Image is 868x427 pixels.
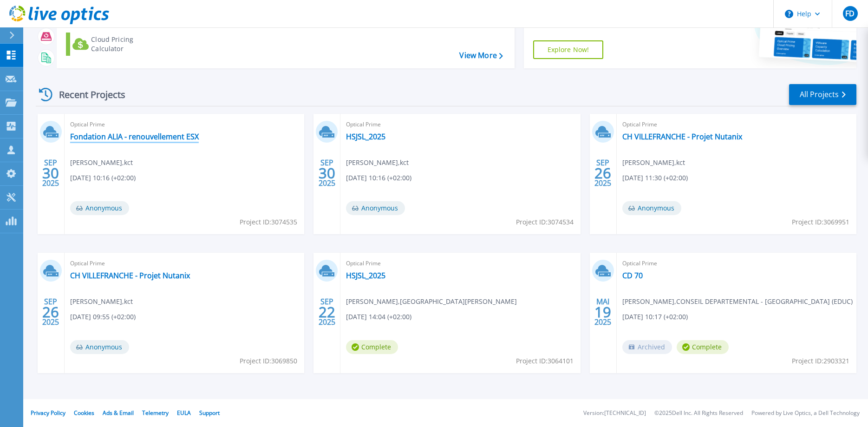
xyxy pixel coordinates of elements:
[594,156,612,190] div: SEP 2025
[70,158,133,168] span: [PERSON_NAME] , kct
[346,158,409,168] span: [PERSON_NAME] , kct
[622,158,685,168] span: [PERSON_NAME] , kct
[594,308,611,316] span: 19
[91,35,165,53] div: Cloud Pricing Calculator
[142,409,169,417] a: Telemetry
[240,217,297,227] span: Project ID: 3074535
[346,296,517,307] span: [PERSON_NAME] , [GEOGRAPHIC_DATA][PERSON_NAME]
[622,296,853,307] span: [PERSON_NAME] , CONSEIL DEPARTEMENTAL - [GEOGRAPHIC_DATA] (EDUC)
[240,356,297,366] span: Project ID: 3069850
[622,258,851,269] span: Optical Prime
[459,51,503,60] a: View More
[583,410,646,416] li: Version: [TECHNICAL_ID]
[622,201,681,215] span: Anonymous
[346,258,574,269] span: Optical Prime
[677,340,729,354] span: Complete
[346,201,405,215] span: Anonymous
[66,33,170,56] a: Cloud Pricing Calculator
[622,271,643,280] a: CD 70
[36,83,138,106] div: Recent Projects
[346,119,574,130] span: Optical Prime
[594,295,612,329] div: MAI 2025
[318,295,336,329] div: SEP 2025
[533,40,604,59] a: Explore Now!
[319,308,335,316] span: 22
[346,312,411,322] span: [DATE] 14:04 (+02:00)
[516,217,574,227] span: Project ID: 3074534
[42,169,59,177] span: 30
[622,173,688,183] span: [DATE] 11:30 (+02:00)
[74,409,94,417] a: Cookies
[42,295,59,329] div: SEP 2025
[622,340,672,354] span: Archived
[792,217,849,227] span: Project ID: 3069951
[319,169,335,177] span: 30
[346,173,411,183] span: [DATE] 10:16 (+02:00)
[70,258,299,269] span: Optical Prime
[70,119,299,130] span: Optical Prime
[70,132,199,141] a: Fondation ALIA - renouvellement ESX
[70,296,133,307] span: [PERSON_NAME] , kct
[42,156,59,190] div: SEP 2025
[70,312,136,322] span: [DATE] 09:55 (+02:00)
[70,340,129,354] span: Anonymous
[346,340,398,354] span: Complete
[103,409,134,417] a: Ads & Email
[622,132,742,141] a: CH VILLEFRANCHE - Projet Nutanix
[199,409,220,417] a: Support
[622,119,851,130] span: Optical Prime
[654,410,743,416] li: © 2025 Dell Inc. All Rights Reserved
[70,271,190,280] a: CH VILLEFRANCHE - Projet Nutanix
[70,173,136,183] span: [DATE] 10:16 (+02:00)
[42,308,59,316] span: 26
[516,356,574,366] span: Project ID: 3064101
[70,201,129,215] span: Anonymous
[594,169,611,177] span: 26
[792,356,849,366] span: Project ID: 2903321
[177,409,191,417] a: EULA
[346,271,385,280] a: HSJSL_2025
[346,132,385,141] a: HSJSL_2025
[622,312,688,322] span: [DATE] 10:17 (+02:00)
[31,409,65,417] a: Privacy Policy
[751,410,860,416] li: Powered by Live Optics, a Dell Technology
[845,10,855,17] span: FD
[789,84,856,105] a: All Projects
[318,156,336,190] div: SEP 2025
